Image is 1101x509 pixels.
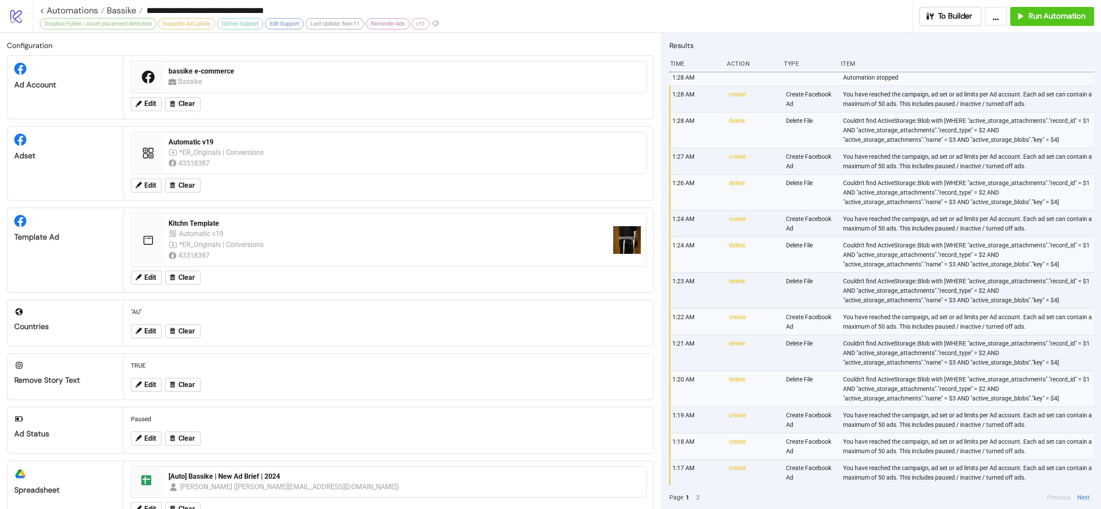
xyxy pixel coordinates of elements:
div: Delete File [785,371,836,407]
h2: Results [669,40,1094,51]
div: Delete File [785,273,836,308]
div: 1:18 AM [671,433,722,459]
div: delete [728,237,779,272]
div: Remove Story Text [14,375,117,385]
div: Delete File [785,112,836,148]
div: [Auto] Bassike | New Ad Brief | 2024 [169,472,641,481]
span: Clear [178,182,195,189]
div: Create Facebook Ad [785,211,836,237]
div: Reminder Ads [366,18,410,29]
div: Couldn't find ActiveStorage::Blob with [WHERE "active_storage_attachments"."record_id" = $1 AND "... [842,112,1096,148]
div: delete [728,112,779,148]
div: 1:19 AM [671,407,722,433]
div: v11 [411,18,430,29]
div: delete [728,335,779,371]
span: Run Automation [1028,11,1085,21]
button: Next [1075,493,1092,502]
button: Edit [131,378,162,392]
div: Automatic v19 [169,138,641,147]
button: Clear [165,324,200,338]
span: Clear [178,381,195,389]
div: create [728,309,779,335]
div: Couldn't find ActiveStorage::Blob with [WHERE "active_storage_attachments"."record_id" = $1 AND "... [842,237,1096,272]
div: create [728,460,779,486]
span: Edit [144,381,156,389]
div: Create Facebook Ad [785,309,836,335]
span: Edit [144,327,156,335]
div: Create Facebook Ad [785,433,836,459]
button: Clear [165,271,200,285]
div: You have reached the campaign, ad set or ad limits per Ad account. Each ad set can contain a maxi... [842,433,1096,459]
button: Edit [131,324,162,338]
div: create [728,148,779,174]
div: Create Facebook Ad [785,86,836,112]
span: Clear [178,274,195,282]
button: Clear [165,378,200,392]
div: 43318387 [178,250,212,261]
div: Couldn't find ActiveStorage::Blob with [WHERE "active_storage_attachments"."record_id" = $1 AND "... [842,371,1096,407]
div: Delete File [785,335,836,371]
div: Dropbox Folder / Asset placement detection [40,18,156,29]
div: Edit Support [265,18,304,29]
div: 43318387 [178,158,212,169]
button: Edit [131,97,162,111]
div: Supports Ad Labels [158,18,215,29]
h2: Configuration [7,40,654,51]
button: Previous [1044,493,1073,502]
div: You have reached the campaign, ad set or ad limits per Ad account. Each ad set can contain a maxi... [842,407,1096,433]
div: *ER_Originals | Conversions [179,147,265,158]
div: Couldn't find ActiveStorage::Blob with [WHERE "active_storage_attachments"."record_id" = $1 AND "... [842,273,1096,308]
div: Ad Account [14,80,117,90]
div: Create Facebook Ad [785,407,836,433]
button: Edit [131,432,162,445]
div: [PERSON_NAME] ([PERSON_NAME][EMAIL_ADDRESS][DOMAIN_NAME]) [180,481,400,492]
div: Time [669,55,720,72]
div: Last Update: Nov-11 [305,18,364,29]
div: You have reached the campaign, ad set or ad limits per Ad account. Each ad set can contain a maxi... [842,211,1096,237]
div: 1:17 AM [671,460,722,486]
div: delete [728,371,779,407]
div: Ad Status [14,429,117,439]
div: 1:28 AM [671,86,722,112]
div: Adset [14,151,117,161]
div: create [728,86,779,112]
div: *ER_Originals | Conversions [179,239,265,250]
button: 2 [694,493,702,502]
div: 1:22 AM [671,309,722,335]
div: create [728,407,779,433]
a: Bassike [105,6,143,15]
div: Item [840,55,1094,72]
div: Couldn't find ActiveStorage::Blob with [WHERE "active_storage_attachments"."record_id" = $1 AND "... [842,175,1096,210]
div: delete [728,175,779,210]
div: 1:20 AM [671,371,722,407]
div: Kitchn Template [169,219,606,228]
div: Create Facebook Ad [785,460,836,486]
button: ... [985,7,1007,26]
div: You have reached the campaign, ad set or ad limits per Ad account. Each ad set can contain a maxi... [842,309,1096,335]
div: Bassike [178,76,204,87]
div: Spreadsheet [14,485,117,495]
div: Delete File [785,175,836,210]
div: 1:23 AM [671,273,722,308]
span: Page [669,493,683,502]
div: 1:28 AM [671,112,722,148]
div: 1:27 AM [671,148,722,174]
button: Edit [131,271,162,285]
div: 1:26 AM [671,175,722,210]
div: Delete File [785,237,836,272]
button: Run Automation [1010,7,1094,26]
div: Countries [14,322,117,332]
div: Couldn't find ActiveStorage::Blob with [WHERE "active_storage_attachments"."record_id" = $1 AND "... [842,335,1096,371]
button: Clear [165,97,200,111]
span: Edit [144,435,156,442]
button: 1 [683,493,692,502]
button: Clear [165,432,200,445]
button: To Builder [920,7,982,26]
div: create [728,433,779,459]
div: Action [726,55,777,72]
img: https://scontent-fra5-1.xx.fbcdn.net/v/t15.5256-10/538381676_1670524073604994_3817829372521593237... [613,226,641,254]
span: Clear [178,327,195,335]
div: Type [783,55,834,72]
div: GDrive Support [217,18,263,29]
button: Clear [165,179,200,192]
